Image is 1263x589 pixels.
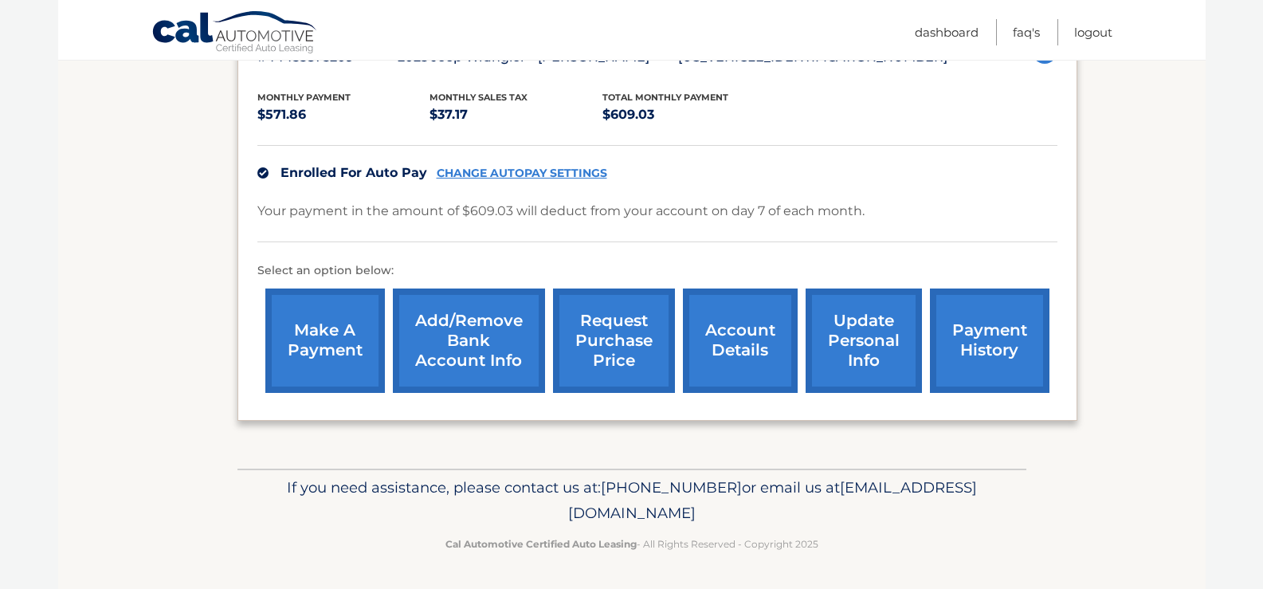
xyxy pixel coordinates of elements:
p: Your payment in the amount of $609.03 will deduct from your account on day 7 of each month. [257,200,865,222]
a: FAQ's [1013,19,1040,45]
span: Enrolled For Auto Pay [280,165,427,180]
p: Select an option below: [257,261,1057,281]
span: Monthly sales Tax [429,92,528,103]
a: Add/Remove bank account info [393,289,545,393]
strong: Cal Automotive Certified Auto Leasing [445,538,637,550]
span: Monthly Payment [257,92,351,103]
span: [PHONE_NUMBER] [601,478,742,497]
p: $571.86 [257,104,430,126]
a: payment history [930,289,1049,393]
a: CHANGE AUTOPAY SETTINGS [437,167,607,180]
p: $37.17 [429,104,602,126]
a: request purchase price [553,289,675,393]
a: make a payment [265,289,385,393]
a: account details [683,289,798,393]
a: update personal info [806,289,922,393]
p: If you need assistance, please contact us at: or email us at [248,475,1016,526]
a: Dashboard [915,19,979,45]
a: Logout [1074,19,1112,45]
p: - All Rights Reserved - Copyright 2025 [248,536,1016,552]
p: $609.03 [602,104,775,126]
a: Cal Automotive [151,10,319,57]
img: check.svg [257,167,269,179]
span: Total Monthly Payment [602,92,728,103]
